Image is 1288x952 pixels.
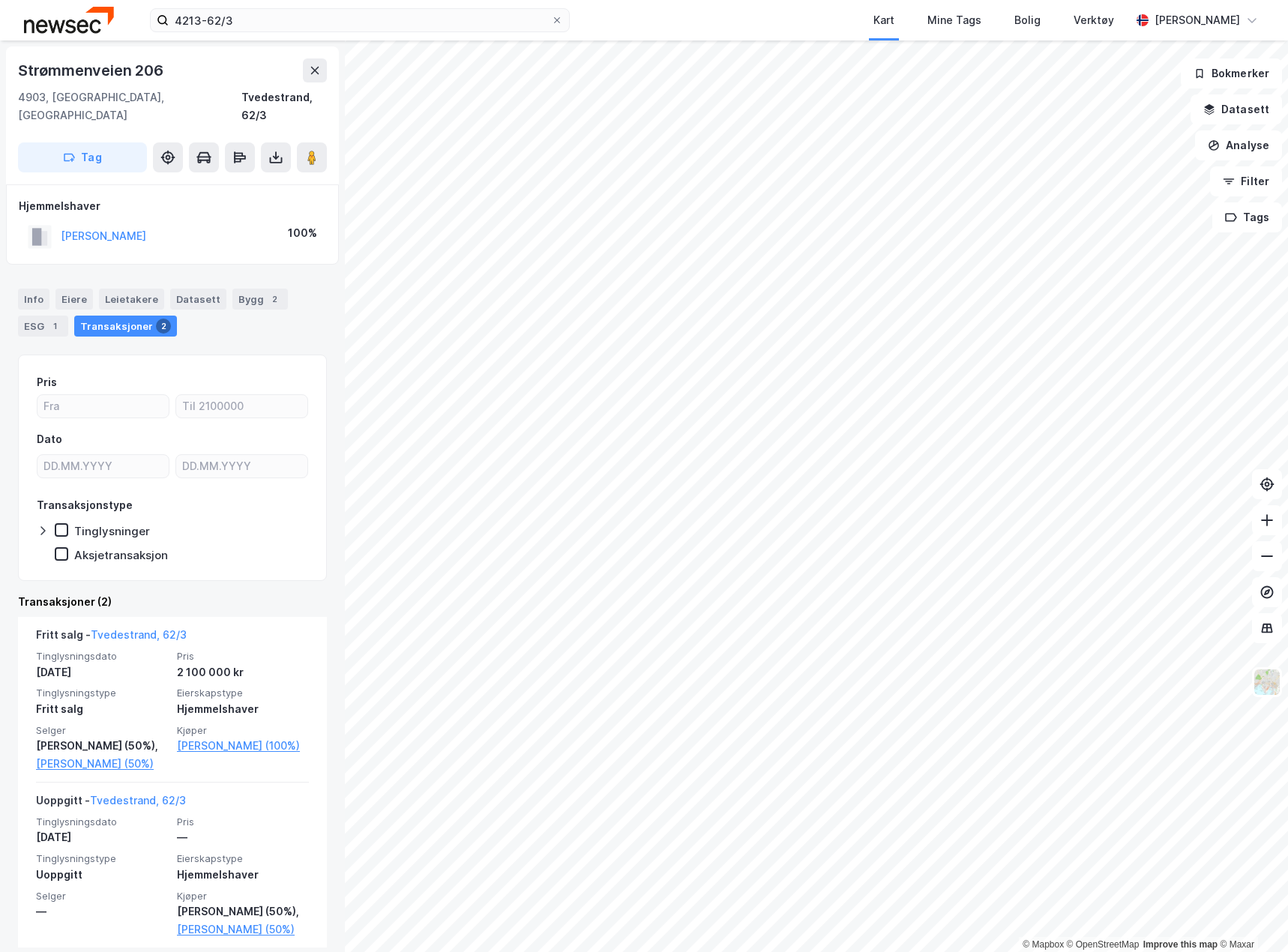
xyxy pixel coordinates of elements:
div: Transaksjoner (2) [18,593,327,611]
a: Tvedestrand, 62/3 [90,794,186,807]
div: Tinglysninger [74,524,150,538]
div: Transaksjoner [74,316,177,337]
div: 100% [288,224,317,242]
div: 2 100 000 kr [177,663,309,681]
span: Eierskapstype [177,687,309,699]
div: Kart [873,11,894,29]
div: ESG [18,316,68,337]
button: Tag [18,142,147,172]
span: Tinglysningstype [36,852,168,865]
span: Selger [36,724,168,737]
span: Pris [177,816,309,828]
a: [PERSON_NAME] (100%) [177,737,309,755]
div: 1 [47,319,62,334]
div: 4903, [GEOGRAPHIC_DATA], [GEOGRAPHIC_DATA] [18,88,241,124]
div: Hjemmelshaver [177,866,309,884]
input: DD.MM.YYYY [176,455,307,477]
div: Hjemmelshaver [177,700,309,718]
input: Søk på adresse, matrikkel, gårdeiere, leietakere eller personer [169,9,551,31]
div: Hjemmelshaver [19,197,326,215]
div: 2 [267,292,282,307]
div: Uoppgitt [36,866,168,884]
div: Datasett [170,289,226,310]
a: Tvedestrand, 62/3 [91,628,187,641]
input: Fra [37,395,169,418]
div: — [177,828,309,846]
div: Kontrollprogram for chat [1213,880,1288,952]
span: Pris [177,650,309,663]
div: Eiere [55,289,93,310]
div: 2 [156,319,171,334]
a: [PERSON_NAME] (50%) [177,921,309,939]
span: Tinglysningstype [36,687,168,699]
a: Improve this map [1143,939,1218,950]
div: [DATE] [36,828,168,846]
div: [PERSON_NAME] [1155,11,1240,29]
button: Filter [1210,166,1282,196]
div: — [36,903,168,921]
div: Strømmenveien 206 [18,58,166,82]
input: DD.MM.YYYY [37,455,169,477]
div: Pris [37,373,57,391]
span: Eierskapstype [177,852,309,865]
iframe: Chat Widget [1213,880,1288,952]
span: Kjøper [177,890,309,903]
div: Fritt salg [36,700,168,718]
div: Dato [37,430,62,448]
div: Mine Tags [927,11,981,29]
div: Bygg [232,289,288,310]
a: [PERSON_NAME] (50%) [36,755,168,773]
a: Mapbox [1023,939,1064,950]
a: OpenStreetMap [1067,939,1140,950]
div: Transaksjonstype [37,496,133,514]
div: Verktøy [1074,11,1114,29]
div: Fritt salg - [36,626,187,650]
div: Aksjetransaksjon [74,548,168,562]
div: [DATE] [36,663,168,681]
input: Til 2100000 [176,395,307,418]
img: newsec-logo.f6e21ccffca1b3a03d2d.png [24,7,114,33]
div: Bolig [1014,11,1041,29]
span: Tinglysningsdato [36,816,168,828]
span: Tinglysningsdato [36,650,168,663]
span: Kjøper [177,724,309,737]
button: Analyse [1195,130,1282,160]
div: [PERSON_NAME] (50%), [177,903,309,921]
span: Selger [36,890,168,903]
img: Z [1253,668,1281,696]
div: [PERSON_NAME] (50%), [36,737,168,755]
button: Bokmerker [1181,58,1282,88]
div: Leietakere [99,289,164,310]
div: Tvedestrand, 62/3 [241,88,327,124]
div: Uoppgitt - [36,792,186,816]
button: Datasett [1191,94,1282,124]
div: Info [18,289,49,310]
button: Tags [1212,202,1282,232]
